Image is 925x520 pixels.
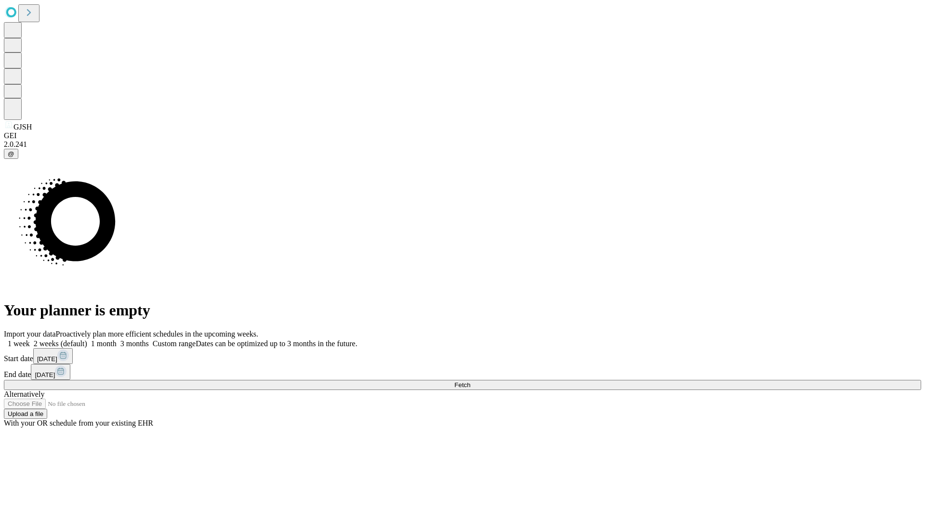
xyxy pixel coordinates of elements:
button: [DATE] [31,364,70,380]
span: [DATE] [37,355,57,363]
div: GEI [4,131,921,140]
button: [DATE] [33,348,73,364]
span: 1 month [91,339,117,348]
span: Alternatively [4,390,44,398]
span: 3 months [120,339,149,348]
button: Fetch [4,380,921,390]
span: Dates can be optimized up to 3 months in the future. [196,339,357,348]
span: Fetch [454,381,470,389]
div: Start date [4,348,921,364]
span: [DATE] [35,371,55,378]
button: @ [4,149,18,159]
button: Upload a file [4,409,47,419]
span: GJSH [13,123,32,131]
span: 2 weeks (default) [34,339,87,348]
span: 1 week [8,339,30,348]
span: Custom range [153,339,196,348]
span: @ [8,150,14,157]
div: End date [4,364,921,380]
span: With your OR schedule from your existing EHR [4,419,153,427]
div: 2.0.241 [4,140,921,149]
h1: Your planner is empty [4,301,921,319]
span: Import your data [4,330,56,338]
span: Proactively plan more efficient schedules in the upcoming weeks. [56,330,258,338]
